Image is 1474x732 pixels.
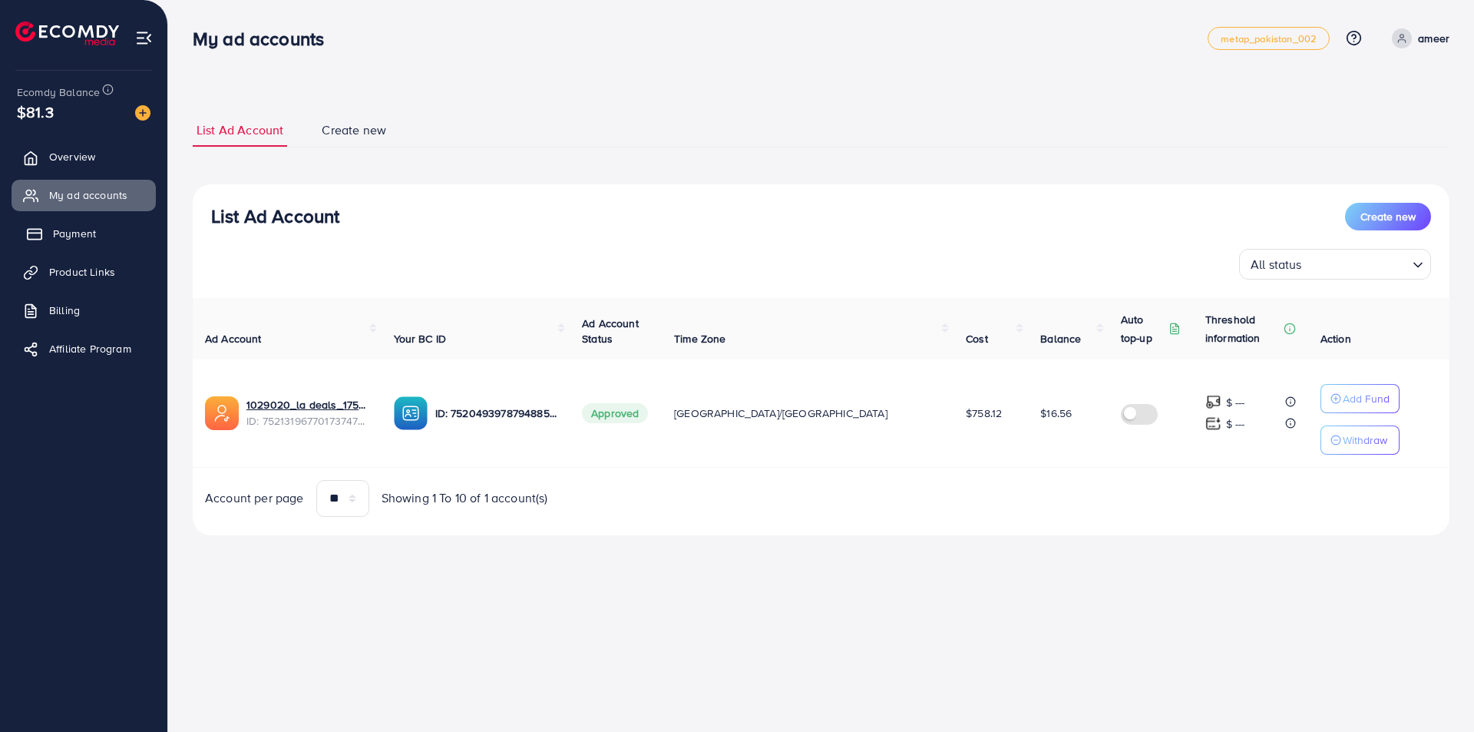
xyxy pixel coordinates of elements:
[1208,27,1330,50] a: metap_pakistan_002
[1226,393,1245,412] p: $ ---
[1320,426,1400,455] button: Withdraw
[966,406,1002,421] span: $758.12
[12,295,156,326] a: Billing
[12,333,156,364] a: Affiliate Program
[1239,249,1431,280] div: Search for option
[12,141,156,172] a: Overview
[49,341,131,356] span: Affiliate Program
[1226,415,1245,433] p: $ ---
[582,403,648,423] span: Approved
[674,406,887,421] span: [GEOGRAPHIC_DATA]/[GEOGRAPHIC_DATA]
[394,396,428,430] img: ic-ba-acc.ded83a64.svg
[1205,416,1221,432] img: top-up amount
[49,149,95,164] span: Overview
[12,218,156,249] a: Payment
[1121,310,1165,347] p: Auto top-up
[193,28,336,50] h3: My ad accounts
[435,404,558,422] p: ID: 7520493978794885127
[966,331,988,346] span: Cost
[1360,209,1416,224] span: Create new
[1040,406,1072,421] span: $16.56
[205,331,262,346] span: Ad Account
[205,396,239,430] img: ic-ads-acc.e4c84228.svg
[49,187,127,203] span: My ad accounts
[246,397,369,429] div: <span class='underline'>1029020_la deals_1751193710853</span></br>7521319677017374736
[211,205,339,227] h3: List Ad Account
[1418,29,1449,48] p: ameer
[1248,253,1305,276] span: All status
[246,413,369,429] span: ID: 7521319677017374736
[1386,28,1449,48] a: ameer
[1343,431,1387,449] p: Withdraw
[1205,310,1281,347] p: Threshold information
[135,105,150,121] img: image
[1221,34,1317,44] span: metap_pakistan_002
[322,121,386,139] span: Create new
[1040,331,1081,346] span: Balance
[49,303,80,318] span: Billing
[1320,384,1400,413] button: Add Fund
[394,331,447,346] span: Your BC ID
[135,29,153,47] img: menu
[582,316,639,346] span: Ad Account Status
[1205,394,1221,410] img: top-up amount
[17,101,54,123] span: $81.3
[1343,389,1390,408] p: Add Fund
[246,397,369,412] a: 1029020_la deals_1751193710853
[12,257,156,287] a: Product Links
[1320,331,1351,346] span: Action
[49,264,115,280] span: Product Links
[1409,663,1462,720] iframe: Chat
[674,331,725,346] span: Time Zone
[12,180,156,210] a: My ad accounts
[205,489,304,507] span: Account per page
[15,22,119,45] img: logo
[53,226,96,241] span: Payment
[1345,203,1431,230] button: Create new
[1307,250,1406,276] input: Search for option
[382,489,548,507] span: Showing 1 To 10 of 1 account(s)
[17,84,100,100] span: Ecomdy Balance
[197,121,283,139] span: List Ad Account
